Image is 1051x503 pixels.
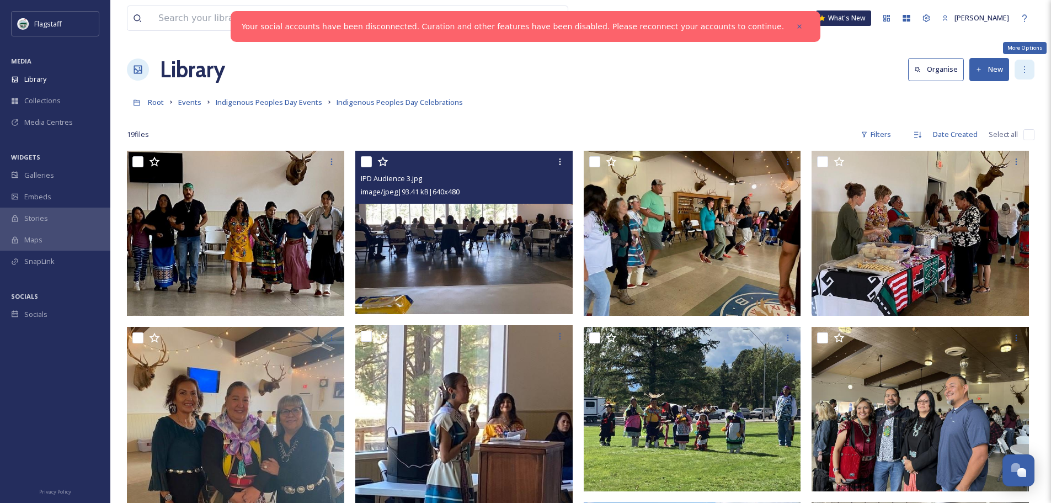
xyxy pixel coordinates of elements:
a: Events [178,96,201,109]
span: WIDGETS [11,153,40,161]
img: Traditional food lunch.jpg [812,151,1031,316]
span: Indigenous Peoples Day Celebrations [337,97,463,107]
button: Open Chat [1002,454,1034,486]
span: Indigenous Peoples Day Events [216,97,322,107]
span: MEDIA [11,57,31,65]
span: Flagstaff [34,19,62,29]
span: SnapLink [24,256,55,267]
img: Social Dancing Apache Singers.jpg [127,151,346,316]
span: Stories [24,213,48,224]
span: IPD Audience 3.jpg [361,173,422,183]
a: Your social accounts have been disconnected. Curation and other features have been disabled. Plea... [242,21,784,33]
span: SOCIALS [11,292,38,300]
button: New [969,58,1009,81]
span: Media Centres [24,117,73,128]
img: Social Dancing Apache Crown Dancers.jpg [584,151,803,316]
span: [PERSON_NAME] [954,13,1009,23]
a: Indigenous Peoples Day Celebrations [337,96,463,109]
span: Maps [24,235,42,245]
button: Organise [908,58,964,81]
img: Indigenous Business Owners panel.jpeg [812,327,1031,492]
div: Date Created [927,124,983,145]
span: Embeds [24,192,51,202]
input: Search your library [153,6,458,30]
span: Socials [24,309,47,320]
span: Root [148,97,164,107]
span: Select all [989,129,1018,140]
a: Root [148,96,164,109]
img: images%20%282%29.jpeg [18,18,29,29]
span: 19 file s [127,129,149,140]
img: Hopi Tewa dancers.jpeg [584,327,803,492]
span: Library [24,74,46,84]
span: Privacy Policy [39,488,71,495]
span: Collections [24,96,61,106]
a: [PERSON_NAME] [936,7,1015,29]
div: Filters [855,124,897,145]
img: IPD Audience 3.jpg [355,151,573,314]
div: More Options [1003,42,1047,54]
span: Events [178,97,201,107]
span: Galleries [24,170,54,181]
a: Indigenous Peoples Day Events [216,96,322,109]
a: Privacy Policy [39,484,71,497]
span: image/jpeg | 93.41 kB | 640 x 480 [361,187,460,197]
a: View all files [498,7,562,29]
a: What's New [816,10,871,26]
a: Library [160,53,225,86]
